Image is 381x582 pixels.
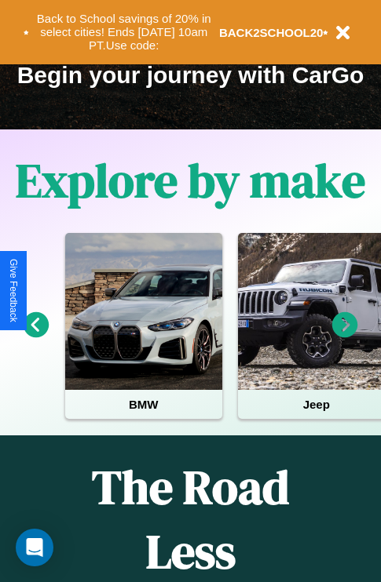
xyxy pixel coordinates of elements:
h4: BMW [65,390,222,419]
b: BACK2SCHOOL20 [219,26,324,39]
button: Back to School savings of 20% in select cities! Ends [DATE] 10am PT.Use code: [29,8,219,56]
div: Give Feedback [8,259,19,322]
div: Open Intercom Messenger [16,529,53,566]
h1: Explore by make [16,148,365,213]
